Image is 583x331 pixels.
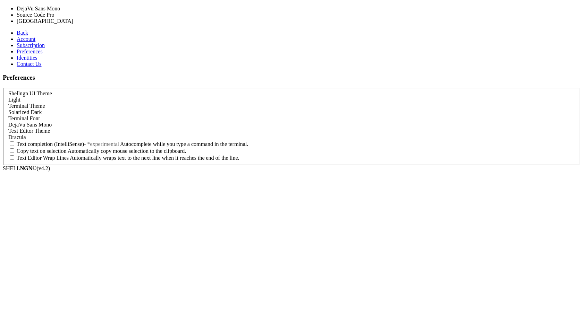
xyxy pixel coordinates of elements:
a: Account [17,36,35,42]
input: Copy text on selection Automatically copy mouse selection to the clipboard. [10,148,14,153]
div: DejaVu Sans Mono [8,122,575,128]
li: Source Code Pro [17,12,176,18]
label: Shellngn UI Theme [8,90,52,96]
span: Text Editor Wrap Lines [17,155,69,161]
span: Automatically copy mouse selection to the clipboard. [68,148,186,154]
a: Preferences [17,49,43,54]
span: - *experimental [84,141,119,147]
span: DejaVu Sans Mono [8,122,52,128]
input: Text Editor Wrap Lines Automatically wraps text to the next line when it reaches the end of the l... [10,155,14,160]
span: Autocomplete while you type a command in the terminal. [120,141,248,147]
span: Dracula [8,134,26,140]
span: Copy text on selection [17,148,67,154]
span: 4.2.0 [37,165,50,171]
li: [GEOGRAPHIC_DATA] [17,18,176,24]
div: Dracula [8,134,575,140]
label: Text Editor Theme [8,128,50,134]
span: Solarized Dark [8,109,42,115]
span: Text completion (IntelliSense) [17,141,84,147]
div: Solarized Dark [8,109,575,115]
input: Text completion (IntelliSense)- *experimental Autocomplete while you type a command in the terminal. [10,141,14,146]
b: NGN [20,165,33,171]
a: Identities [17,55,37,61]
a: Contact Us [17,61,42,67]
span: Light [8,97,20,103]
label: Terminal Font [8,115,40,121]
span: Automatically wraps text to the next line when it reaches the end of the line. [70,155,239,161]
span: SHELL © [3,165,50,171]
div: Light [8,97,575,103]
a: Subscription [17,42,45,48]
a: Back [17,30,28,36]
li: DejaVu Sans Mono [17,6,176,12]
label: Terminal Theme [8,103,45,109]
h3: Preferences [3,74,580,81]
